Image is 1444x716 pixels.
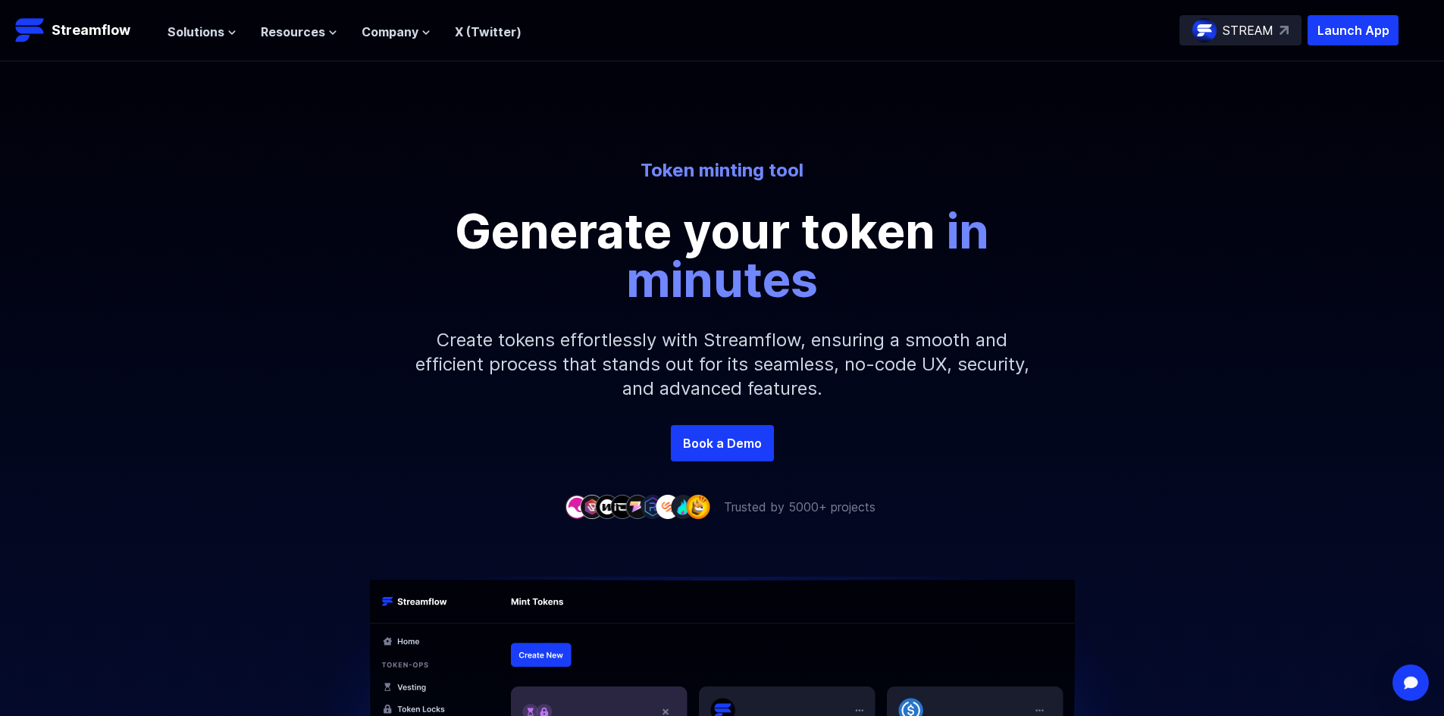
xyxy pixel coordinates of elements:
span: Resources [261,23,325,41]
img: company-2 [580,495,604,518]
span: Solutions [168,23,224,41]
p: Streamflow [52,20,130,41]
p: Generate your token [381,207,1063,304]
p: Trusted by 5000+ projects [724,498,875,516]
img: company-7 [656,495,680,518]
img: Streamflow Logo [15,15,45,45]
span: in minutes [626,202,989,308]
button: Resources [261,23,337,41]
img: company-6 [641,495,665,518]
img: company-4 [610,495,634,518]
p: Create tokens effortlessly with Streamflow, ensuring a smooth and efficient process that stands o... [396,304,1048,425]
a: Book a Demo [671,425,774,461]
a: Streamflow [15,15,152,45]
button: Solutions [168,23,236,41]
img: company-8 [671,495,695,518]
span: Company [362,23,418,41]
button: Company [362,23,431,41]
img: company-1 [565,495,589,518]
a: STREAM [1179,15,1301,45]
p: STREAM [1223,21,1273,39]
div: Open Intercom Messenger [1392,664,1429,701]
img: company-3 [595,495,619,518]
a: X (Twitter) [455,24,522,39]
p: Token minting tool [302,158,1142,183]
button: Launch App [1308,15,1399,45]
img: top-right-arrow.svg [1280,26,1289,35]
img: streamflow-logo-circle.png [1192,18,1217,42]
img: company-9 [686,495,710,518]
img: company-5 [625,495,650,518]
